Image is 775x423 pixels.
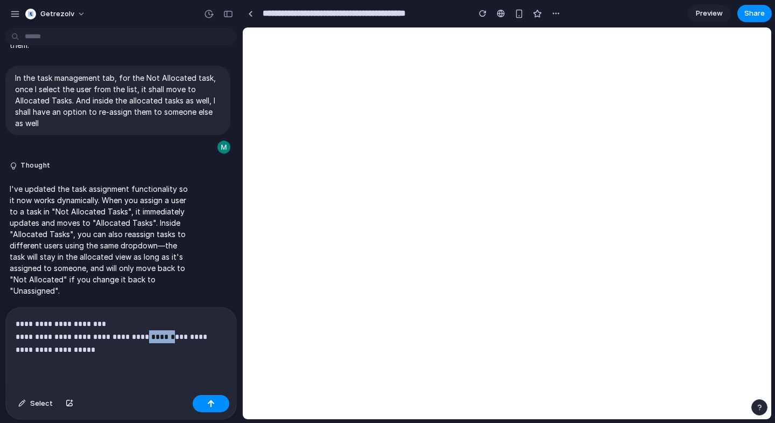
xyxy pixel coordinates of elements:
span: Preview [696,8,723,19]
span: Select [30,398,53,409]
button: getrezolv [21,5,91,23]
button: Share [737,5,772,22]
p: I've updated the task assignment functionality so it now works dynamically. When you assign a use... [10,183,189,296]
span: Share [744,8,765,19]
p: In the task management tab, for the Not Allocated task, once I select the user from the list, it ... [15,72,221,129]
a: Preview [688,5,731,22]
span: getrezolv [40,9,74,19]
button: Select [13,395,58,412]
